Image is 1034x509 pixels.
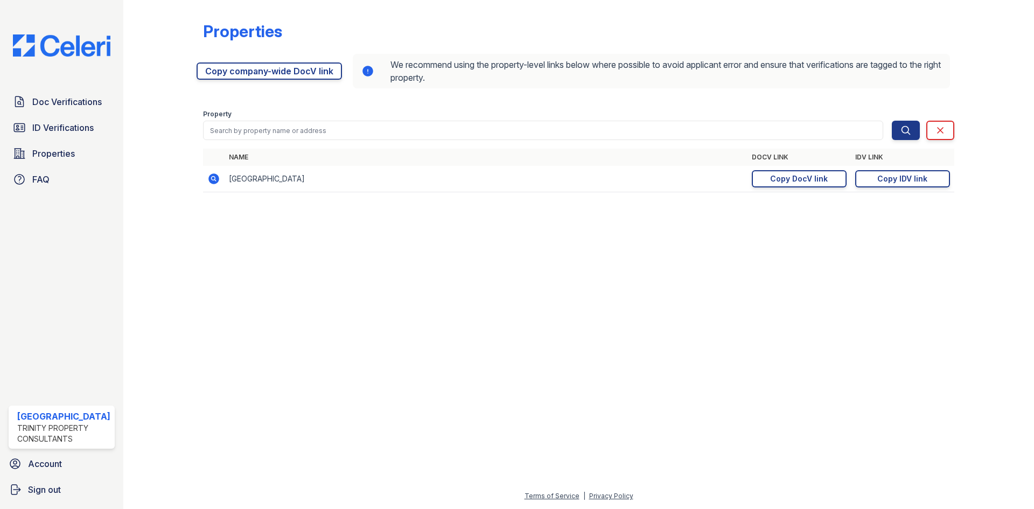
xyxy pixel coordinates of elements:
a: Account [4,453,119,475]
a: Copy IDV link [855,170,950,187]
a: Privacy Policy [589,492,633,500]
a: Terms of Service [525,492,579,500]
span: FAQ [32,173,50,186]
a: Copy company-wide DocV link [197,62,342,80]
span: Sign out [28,483,61,496]
th: Name [225,149,747,166]
div: Properties [203,22,282,41]
th: DocV Link [747,149,851,166]
td: [GEOGRAPHIC_DATA] [225,166,747,192]
input: Search by property name or address [203,121,883,140]
span: Properties [32,147,75,160]
label: Property [203,110,232,118]
th: IDV Link [851,149,954,166]
div: [GEOGRAPHIC_DATA] [17,410,110,423]
img: CE_Logo_Blue-a8612792a0a2168367f1c8372b55b34899dd931a85d93a1a3d3e32e68fde9ad4.png [4,34,119,57]
a: FAQ [9,169,115,190]
div: Copy IDV link [877,173,927,184]
div: We recommend using the property-level links below where possible to avoid applicant error and ens... [353,54,950,88]
a: ID Verifications [9,117,115,138]
a: Doc Verifications [9,91,115,113]
div: Trinity Property Consultants [17,423,110,444]
a: Properties [9,143,115,164]
span: Account [28,457,62,470]
a: Copy DocV link [752,170,847,187]
div: Copy DocV link [770,173,828,184]
span: Doc Verifications [32,95,102,108]
span: ID Verifications [32,121,94,134]
div: | [583,492,585,500]
a: Sign out [4,479,119,500]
